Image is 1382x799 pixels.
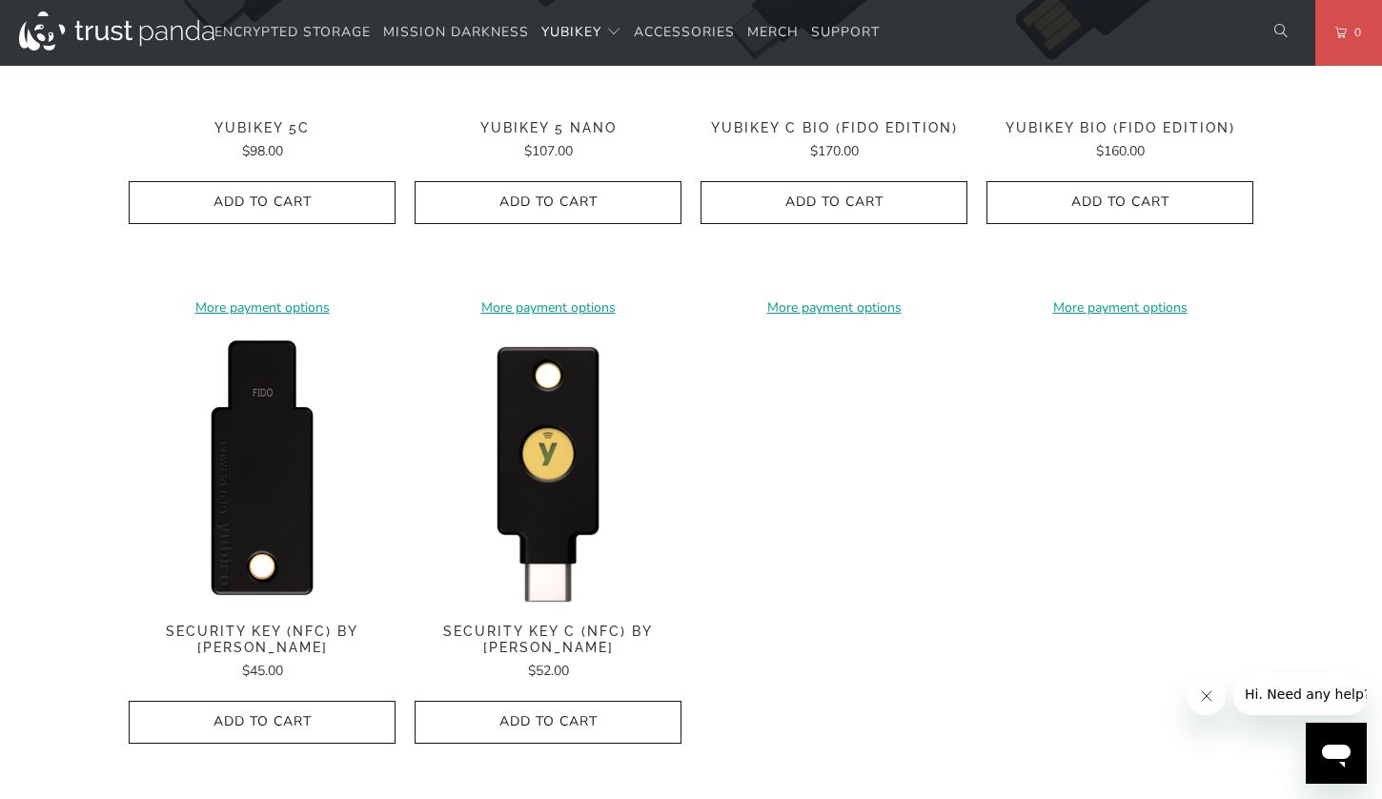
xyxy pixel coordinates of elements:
[129,624,396,682] a: Security Key (NFC) by [PERSON_NAME] $45.00
[811,10,880,55] a: Support
[415,120,681,136] span: YubiKey 5 Nano
[214,23,371,41] span: Encrypted Storage
[524,142,573,160] span: $107.00
[129,338,396,604] a: Security Key (NFC) by Yubico - Trust Panda Security Key (NFC) by Yubico - Trust Panda
[415,297,681,318] a: More payment options
[214,10,880,55] nav: Translation missing: en.navigation.header.main_nav
[701,120,967,162] a: YubiKey C Bio (FIDO Edition) $170.00
[415,338,681,604] a: Security Key C (NFC) by Yubico - Trust Panda Security Key C (NFC) by Yubico - Trust Panda
[11,13,137,29] span: Hi. Need any help?
[415,338,681,604] img: Security Key C (NFC) by Yubico - Trust Panda
[701,120,967,136] span: YubiKey C Bio (FIDO Edition)
[810,142,859,160] span: $170.00
[415,120,681,162] a: YubiKey 5 Nano $107.00
[435,714,661,730] span: Add to Cart
[634,23,735,41] span: Accessories
[811,23,880,41] span: Support
[1347,22,1362,43] span: 0
[701,297,967,318] a: More payment options
[747,10,799,55] a: Merch
[415,624,681,656] span: Security Key C (NFC) by [PERSON_NAME]
[1306,723,1367,784] iframe: Button to launch messaging window
[149,714,376,730] span: Add to Cart
[129,297,396,318] a: More payment options
[435,195,661,211] span: Add to Cart
[986,181,1253,224] button: Add to Cart
[383,10,529,55] a: Mission Darkness
[383,23,529,41] span: Mission Darkness
[1233,673,1367,715] iframe: Message from company
[701,181,967,224] button: Add to Cart
[528,662,569,680] span: $52.00
[541,10,621,55] summary: YubiKey
[541,23,601,41] span: YubiKey
[129,701,396,744] button: Add to Cart
[129,624,396,656] span: Security Key (NFC) by [PERSON_NAME]
[1188,677,1226,715] iframe: Close message
[986,120,1253,136] span: YubiKey Bio (FIDO Edition)
[986,120,1253,162] a: YubiKey Bio (FIDO Edition) $160.00
[129,120,396,136] span: YubiKey 5C
[149,195,376,211] span: Add to Cart
[129,338,396,604] img: Security Key (NFC) by Yubico - Trust Panda
[1096,142,1145,160] span: $160.00
[986,297,1253,318] a: More payment options
[415,701,681,744] button: Add to Cart
[214,10,371,55] a: Encrypted Storage
[721,195,947,211] span: Add to Cart
[415,181,681,224] button: Add to Cart
[1006,195,1233,211] span: Add to Cart
[129,181,396,224] button: Add to Cart
[19,11,214,51] img: Trust Panda Australia
[634,10,735,55] a: Accessories
[415,624,681,682] a: Security Key C (NFC) by [PERSON_NAME] $52.00
[242,662,283,680] span: $45.00
[129,120,396,162] a: YubiKey 5C $98.00
[747,23,799,41] span: Merch
[242,142,283,160] span: $98.00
